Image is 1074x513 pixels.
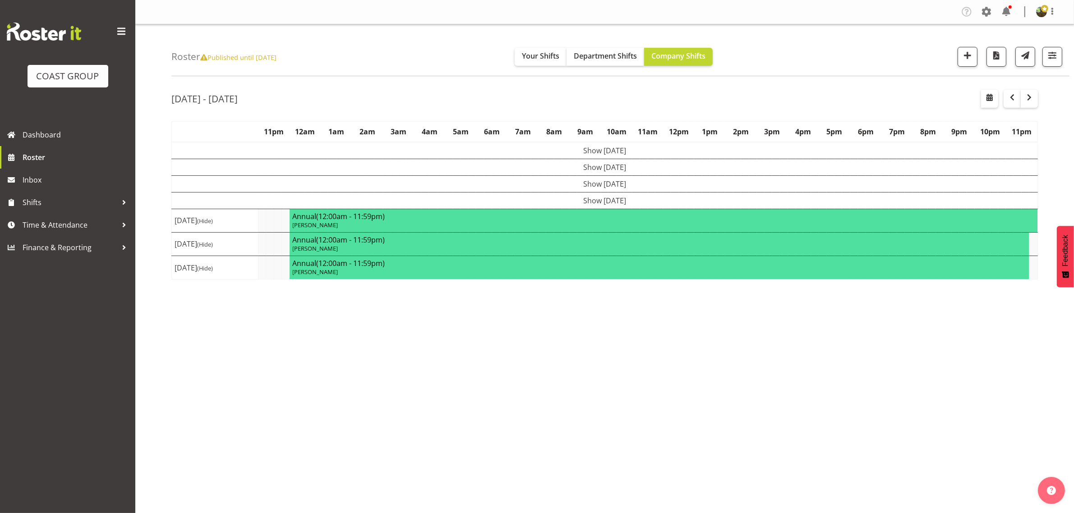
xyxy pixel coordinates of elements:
[23,173,131,187] span: Inbox
[539,121,570,142] th: 8am
[601,121,632,142] th: 10am
[507,121,539,142] th: 7am
[445,121,476,142] th: 5am
[316,258,385,268] span: (12:00am - 11:59pm)
[975,121,1006,142] th: 10pm
[663,121,694,142] th: 12pm
[172,142,1038,159] td: Show [DATE]
[258,121,290,142] th: 11pm
[292,235,1026,244] h4: Annual
[172,209,258,232] td: [DATE]
[644,48,713,66] button: Company Shifts
[944,121,975,142] th: 9pm
[316,235,385,245] span: (12:00am - 11:59pm)
[23,218,117,232] span: Time & Attendance
[172,159,1038,175] td: Show [DATE]
[913,121,944,142] th: 8pm
[171,51,277,62] h4: Roster
[476,121,507,142] th: 6am
[1057,226,1074,287] button: Feedback - Show survey
[570,121,601,142] th: 9am
[383,121,414,142] th: 3am
[23,196,117,209] span: Shifts
[172,175,1038,192] td: Show [DATE]
[788,121,819,142] th: 4pm
[986,47,1006,67] button: Download a PDF of the roster according to the set date range.
[172,192,1038,209] td: Show [DATE]
[197,217,213,225] span: (Hide)
[1006,121,1038,142] th: 11pm
[1036,6,1047,17] img: filipo-iupelid4dee51ae661687a442d92e36fb44151.png
[292,268,338,276] span: [PERSON_NAME]
[574,51,637,61] span: Department Shifts
[981,90,998,108] button: Select a specific date within the roster.
[321,121,352,142] th: 1am
[292,221,338,229] span: [PERSON_NAME]
[316,211,385,221] span: (12:00am - 11:59pm)
[850,121,881,142] th: 6pm
[172,256,258,279] td: [DATE]
[197,240,213,248] span: (Hide)
[352,121,383,142] th: 2am
[694,121,725,142] th: 1pm
[725,121,756,142] th: 2pm
[292,244,338,252] span: [PERSON_NAME]
[1015,47,1035,67] button: Send a list of all shifts for the selected filtered period to all rostered employees.
[1047,486,1056,495] img: help-xxl-2.png
[567,48,644,66] button: Department Shifts
[23,151,131,164] span: Roster
[958,47,977,67] button: Add a new shift
[292,212,1035,221] h4: Annual
[515,48,567,66] button: Your Shifts
[171,93,238,105] h2: [DATE] - [DATE]
[757,121,788,142] th: 3pm
[1061,235,1069,266] span: Feedback
[632,121,663,142] th: 11am
[1042,47,1062,67] button: Filter Shifts
[197,264,213,272] span: (Hide)
[522,51,559,61] span: Your Shifts
[23,128,131,142] span: Dashboard
[7,23,81,41] img: Rosterit website logo
[292,259,1026,268] h4: Annual
[414,121,445,142] th: 4am
[23,241,117,254] span: Finance & Reporting
[37,69,99,83] div: COAST GROUP
[651,51,705,61] span: Company Shifts
[200,53,277,62] span: Published until [DATE]
[290,121,321,142] th: 12am
[172,232,258,256] td: [DATE]
[881,121,913,142] th: 7pm
[819,121,850,142] th: 5pm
